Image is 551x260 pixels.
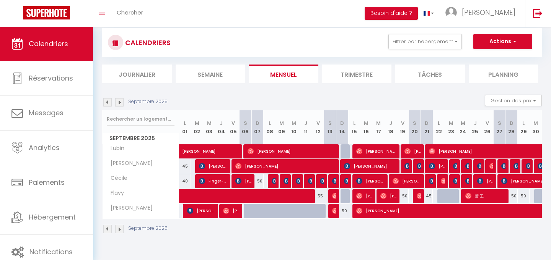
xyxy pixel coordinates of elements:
abbr: J [220,120,223,127]
span: Hébergement [29,212,76,222]
span: 蕾 王 [465,189,506,203]
button: Besoin d'aide ? [365,7,418,20]
span: [PERSON_NAME] [332,203,336,218]
abbr: L [522,120,525,127]
abbr: S [498,120,501,127]
li: Planning [469,65,538,83]
span: Analytics [29,143,60,152]
th: 21 [421,110,433,144]
span: [PERSON_NAME] [332,174,336,188]
abbr: M [292,120,296,127]
span: [PERSON_NAME] [PERSON_NAME] [489,159,494,173]
abbr: M [449,120,453,127]
th: 11 [300,110,312,144]
span: Septembre 2025 [103,133,179,144]
th: 28 [505,110,518,144]
span: Flavy [104,189,132,197]
div: 45 [179,159,191,173]
th: 29 [518,110,530,144]
th: 27 [493,110,505,144]
p: Septembre 2025 [128,225,168,232]
span: [PERSON_NAME] [296,174,300,188]
button: Filtrer par hébergement [388,34,462,49]
th: 08 [264,110,276,144]
abbr: J [389,120,392,127]
span: [PERSON_NAME] [308,174,312,188]
abbr: L [353,120,355,127]
th: 16 [360,110,373,144]
span: [PERSON_NAME] [332,189,336,203]
div: 40 [179,174,191,188]
div: 50 [251,174,264,188]
span: [PERSON_NAME] [441,174,445,188]
img: logout [533,8,543,18]
th: 04 [215,110,227,144]
span: [PERSON_NAME] Thode [429,159,445,173]
span: [PERSON_NAME] [344,174,348,188]
abbr: V [231,120,235,127]
span: [PERSON_NAME] [187,203,216,218]
th: 10 [288,110,300,144]
th: 02 [191,110,203,144]
span: [PERSON_NAME] [284,174,288,188]
abbr: S [413,120,416,127]
span: Notifications [29,247,73,257]
div: 50 [505,189,518,203]
span: [PERSON_NAME] [104,159,155,168]
th: 05 [227,110,240,144]
abbr: V [486,120,489,127]
abbr: M [279,120,284,127]
li: Tâches [395,65,465,83]
th: 01 [179,110,191,144]
abbr: D [510,120,514,127]
div: 50 [396,189,409,203]
th: 15 [348,110,360,144]
span: Cécile [104,174,132,182]
abbr: V [401,120,404,127]
span: [PERSON_NAME] [453,159,457,173]
abbr: M [364,120,368,127]
th: 20 [409,110,421,144]
th: 17 [372,110,385,144]
div: 50 [518,189,530,203]
input: Rechercher un logement... [107,112,174,126]
span: Finger-[PERSON_NAME] [199,174,228,188]
span: [PERSON_NAME] [272,174,276,188]
span: [PERSON_NAME] [320,174,324,188]
span: [PERSON_NAME] [453,174,457,188]
abbr: S [244,120,247,127]
span: [PERSON_NAME] [393,174,421,188]
abbr: D [425,120,429,127]
span: [PERSON_NAME] [514,159,518,173]
th: 26 [481,110,494,144]
abbr: J [474,120,477,127]
li: Trimestre [322,65,392,83]
div: 45 [421,189,433,203]
button: Gestion des prix [485,95,542,106]
abbr: L [184,120,186,127]
th: 03 [203,110,215,144]
span: Chercher [117,8,143,16]
span: [PERSON_NAME] [248,144,337,158]
th: 18 [385,110,397,144]
p: Septembre 2025 [128,98,168,105]
abbr: S [328,120,332,127]
th: 07 [251,110,264,144]
span: [PERSON_NAME] [477,159,481,173]
span: [PERSON_NAME] [356,189,373,203]
img: Super Booking [23,6,70,19]
abbr: M [461,120,465,127]
abbr: M [376,120,381,127]
span: [PERSON_NAME] [223,203,240,218]
th: 06 [240,110,252,144]
th: 23 [445,110,457,144]
abbr: L [438,120,440,127]
span: [PERSON_NAME] [429,174,433,188]
th: 30 [530,110,542,144]
span: [PERSON_NAME] [465,159,469,173]
abbr: L [269,120,271,127]
span: [PERSON_NAME] [465,174,469,188]
span: [PERSON_NAME] [462,8,515,17]
span: [PERSON_NAME] [404,144,421,158]
div: 50 [336,204,348,218]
